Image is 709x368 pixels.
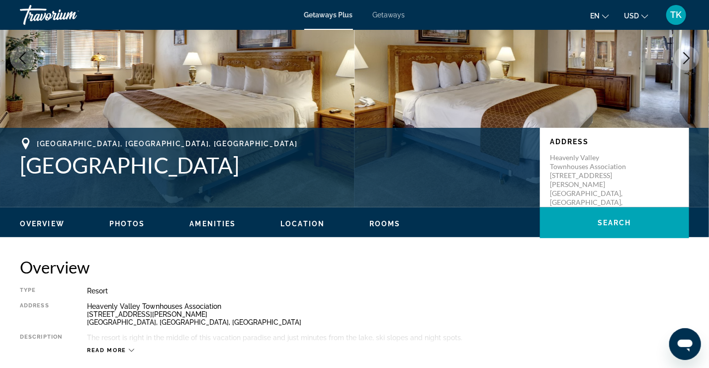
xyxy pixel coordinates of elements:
a: Travorium [20,2,119,28]
iframe: Button to launch messaging window [669,328,701,360]
span: en [590,12,600,20]
button: Change currency [624,8,648,23]
div: Resort [87,287,689,295]
span: Rooms [369,220,401,228]
button: Next image [674,46,699,71]
a: Getaways [373,11,405,19]
div: Description [20,334,62,342]
span: [GEOGRAPHIC_DATA], [GEOGRAPHIC_DATA], [GEOGRAPHIC_DATA] [37,140,297,148]
span: USD [624,12,639,20]
span: Search [598,219,631,227]
a: Getaways Plus [304,11,353,19]
p: Address [550,138,679,146]
h1: [GEOGRAPHIC_DATA] [20,152,530,178]
p: Heavenly Valley Townhouses Association [STREET_ADDRESS][PERSON_NAME] [GEOGRAPHIC_DATA], [GEOGRAPH... [550,153,629,216]
button: Change language [590,8,609,23]
button: Rooms [369,219,401,228]
span: Overview [20,220,65,228]
div: Heavenly Valley Townhouses Association [STREET_ADDRESS][PERSON_NAME] [GEOGRAPHIC_DATA], [GEOGRAPH... [87,302,689,326]
button: Read more [87,347,134,354]
span: Amenities [189,220,236,228]
button: Overview [20,219,65,228]
div: Type [20,287,62,295]
button: Photos [109,219,145,228]
button: Amenities [189,219,236,228]
h2: Overview [20,257,689,277]
div: Address [20,302,62,326]
button: User Menu [663,4,689,25]
button: Location [280,219,325,228]
span: TK [671,10,682,20]
button: Search [540,207,689,238]
button: Previous image [10,46,35,71]
span: Read more [87,347,126,354]
span: Photos [109,220,145,228]
span: Location [280,220,325,228]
